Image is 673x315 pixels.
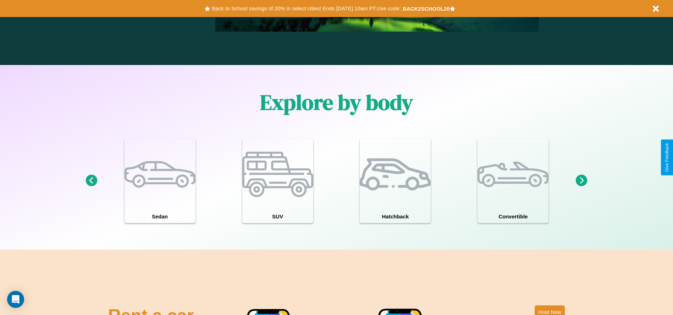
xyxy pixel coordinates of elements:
[242,210,313,223] h4: SUV
[260,88,413,117] h1: Explore by body
[478,210,548,223] h4: Convertible
[403,6,450,12] b: BACK2SCHOOL20
[7,291,24,308] div: Open Intercom Messenger
[210,4,402,13] button: Back to School savings of 20% in select cities! Ends [DATE] 10am PT.Use code:
[125,210,195,223] h4: Sedan
[664,143,669,172] div: Give Feedback
[360,210,431,223] h4: Hatchback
